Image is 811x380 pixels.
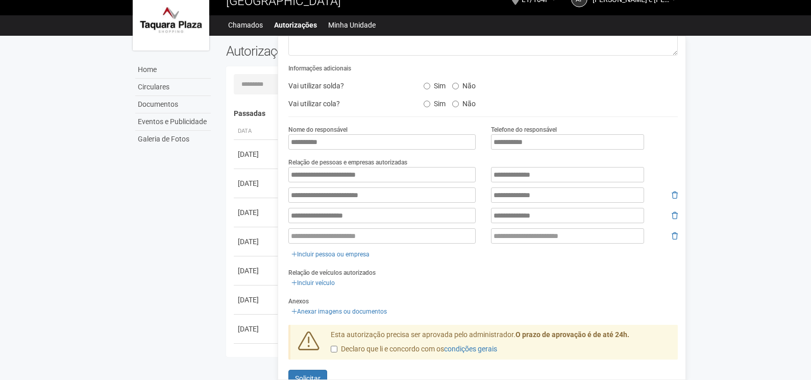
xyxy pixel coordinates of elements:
[288,277,338,289] a: Incluir veículo
[424,101,430,107] input: Sim
[274,18,317,32] a: Autorizações
[238,149,276,159] div: [DATE]
[238,207,276,218] div: [DATE]
[424,78,446,90] label: Sim
[328,18,376,32] a: Minha Unidade
[672,232,678,240] i: Remover
[491,125,557,134] label: Telefone do responsável
[515,330,629,339] strong: O prazo de aprovação é de até 24h.
[331,346,337,352] input: Declaro que li e concordo com oscondições gerais
[288,268,376,277] label: Relação de veículos autorizados
[672,212,678,219] i: Remover
[135,79,211,96] a: Circulares
[452,83,459,89] input: Não
[288,125,348,134] label: Nome do responsável
[452,78,476,90] label: Não
[135,113,211,131] a: Eventos e Publicidade
[323,330,678,360] div: Esta autorização precisa ser aprovada pelo administrador.
[135,96,211,113] a: Documentos
[135,61,211,79] a: Home
[288,64,351,73] label: Informações adicionais
[226,43,445,59] h2: Autorizações
[238,324,276,334] div: [DATE]
[452,101,459,107] input: Não
[234,110,671,117] h4: Passadas
[288,297,309,306] label: Anexos
[228,18,263,32] a: Chamados
[234,123,280,140] th: Data
[238,266,276,276] div: [DATE]
[135,131,211,148] a: Galeria de Fotos
[424,96,446,108] label: Sim
[238,178,276,188] div: [DATE]
[444,345,497,353] a: condições gerais
[331,344,497,354] label: Declaro que li e concordo com os
[288,158,407,167] label: Relação de pessoas e empresas autorizadas
[288,306,390,317] a: Anexar imagens ou documentos
[452,96,476,108] label: Não
[672,192,678,199] i: Remover
[281,96,415,111] div: Vai utilizar cola?
[281,78,415,93] div: Vai utilizar solda?
[238,236,276,247] div: [DATE]
[288,249,373,260] a: Incluir pessoa ou empresa
[424,83,430,89] input: Sim
[238,295,276,305] div: [DATE]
